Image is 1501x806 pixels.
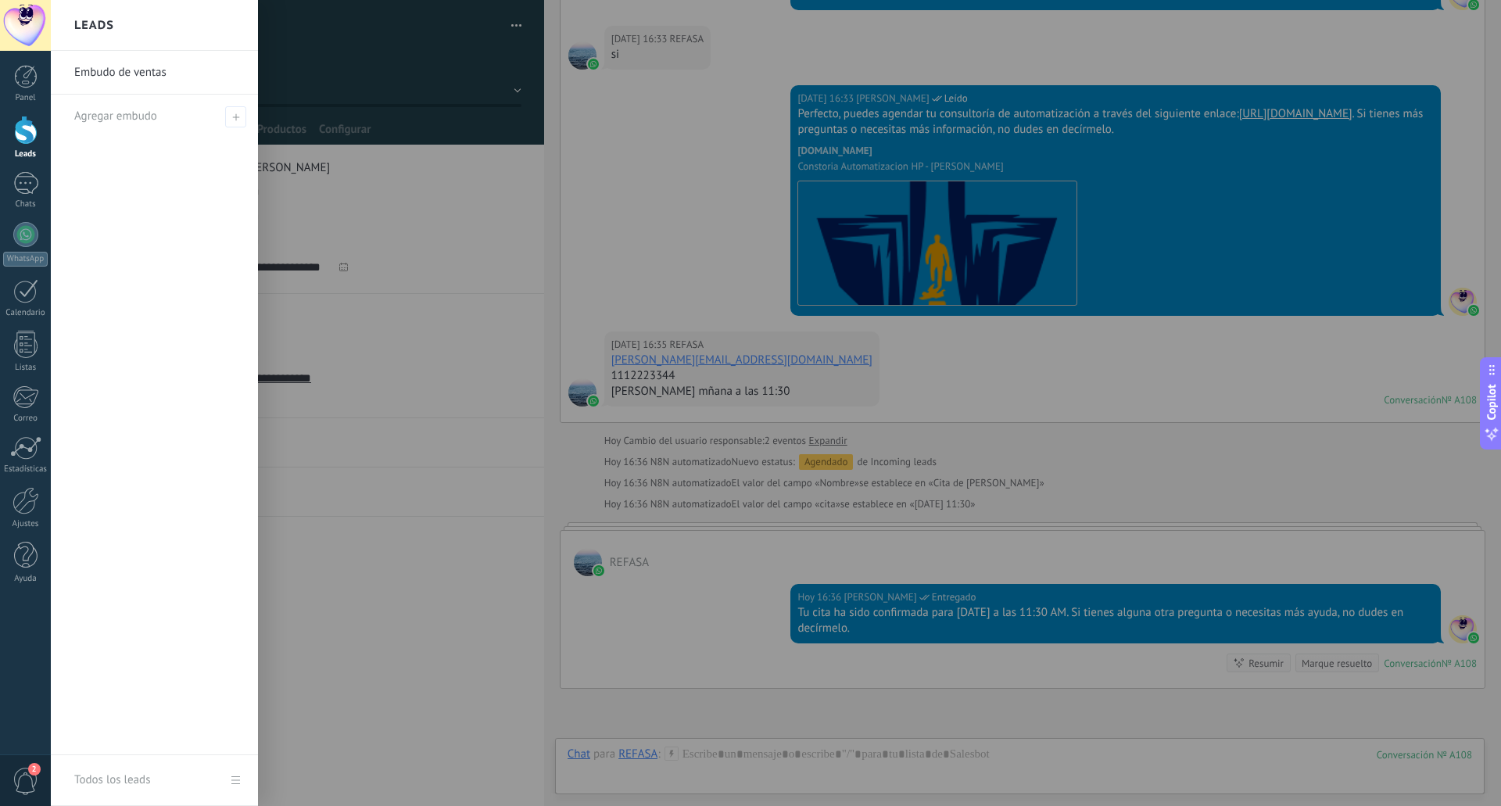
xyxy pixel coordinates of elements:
[3,93,48,103] div: Panel
[3,199,48,210] div: Chats
[74,109,157,124] span: Agregar embudo
[51,755,258,806] a: Todos los leads
[28,763,41,776] span: 2
[225,106,246,127] span: Agregar embudo
[3,252,48,267] div: WhatsApp
[1484,384,1499,420] span: Copilot
[3,519,48,529] div: Ajustes
[3,363,48,373] div: Listas
[3,149,48,159] div: Leads
[3,414,48,424] div: Correo
[74,51,242,95] a: Embudo de ventas
[3,464,48,475] div: Estadísticas
[74,1,114,50] h2: Leads
[74,758,150,802] div: Todos los leads
[3,574,48,584] div: Ayuda
[3,308,48,318] div: Calendario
